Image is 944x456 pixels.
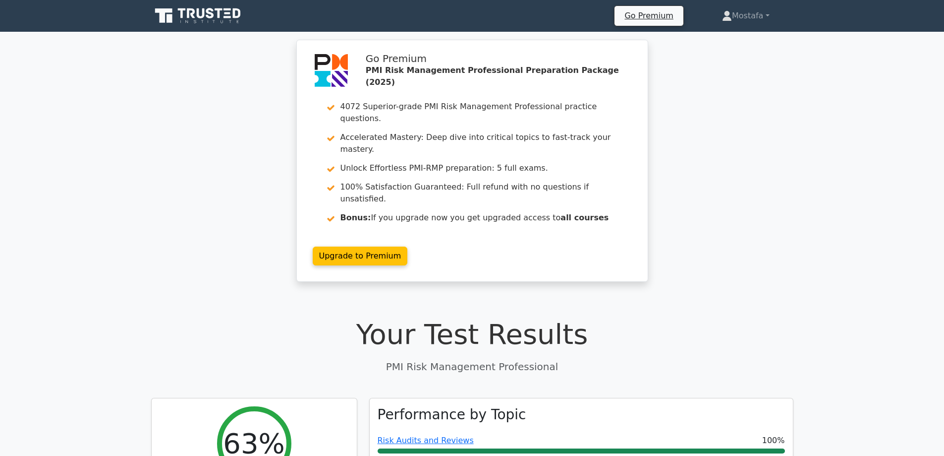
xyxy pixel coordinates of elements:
[618,9,679,22] a: Go Premium
[762,435,785,447] span: 100%
[151,318,793,351] h1: Your Test Results
[698,6,793,26] a: Mostafa
[378,436,474,445] a: Risk Audits and Reviews
[151,359,793,374] p: PMI Risk Management Professional
[378,406,526,423] h3: Performance by Topic
[313,247,408,265] a: Upgrade to Premium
